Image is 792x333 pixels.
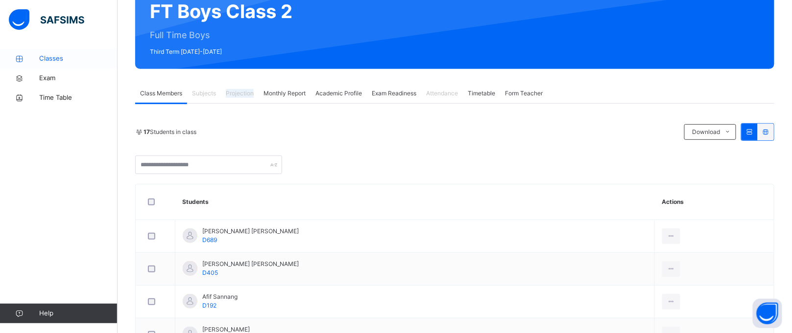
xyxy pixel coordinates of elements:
span: [PERSON_NAME] [PERSON_NAME] [202,227,299,236]
span: Time Table [39,93,118,103]
span: D192 [202,302,216,309]
span: Projection [226,89,254,98]
span: Attendance [426,89,458,98]
button: Open asap [753,299,782,328]
span: D405 [202,269,218,276]
span: Form Teacher [505,89,543,98]
span: Monthly Report [264,89,306,98]
span: D689 [202,236,217,244]
span: Timetable [468,89,495,98]
span: Afif Sannang [202,292,238,301]
b: 17 [144,128,150,135]
img: safsims [9,9,84,30]
span: Exam Readiness [372,89,416,98]
span: Help [39,309,117,318]
span: Download [692,128,720,136]
span: Academic Profile [315,89,362,98]
span: Classes [39,54,118,64]
span: Students in class [144,128,196,136]
span: [PERSON_NAME] [PERSON_NAME] [202,260,299,268]
span: Class Members [140,89,182,98]
span: Exam [39,73,118,83]
th: Students [175,184,655,220]
th: Actions [655,184,774,220]
span: Subjects [192,89,216,98]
